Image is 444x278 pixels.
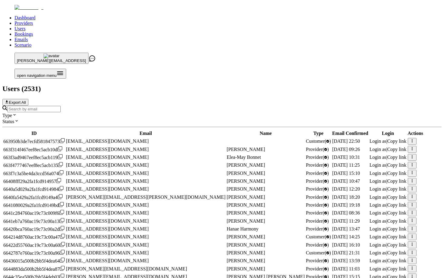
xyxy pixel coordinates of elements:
span: [DATE] 09:26 [332,147,360,152]
span: [DATE] 14:25 [332,234,360,239]
span: Login as [369,139,386,144]
th: Type [306,130,331,136]
span: [DATE] 22:50 [332,139,360,144]
span: Login as [369,250,386,255]
img: Fluum Logo [14,5,43,10]
span: [PERSON_NAME] [227,186,265,191]
span: Copy link [387,155,407,160]
div: | [369,155,406,160]
span: validated [306,266,329,271]
span: [DATE] 21:31 [332,250,360,255]
span: [EMAIL_ADDRESS][DOMAIN_NAME] [66,139,149,144]
div: | [369,258,406,263]
span: Hanae Harmony [227,226,259,231]
span: Copy link [387,195,407,200]
div: Click to copy [3,234,65,240]
span: validated [306,147,329,152]
span: [DATE] 13:59 [332,258,360,263]
div: Click to copy [3,178,65,184]
span: [EMAIL_ADDRESS][DOMAIN_NAME] [66,147,149,152]
span: [EMAIL_ADDRESS][DOMAIN_NAME] [66,202,149,208]
span: [PERSON_NAME][EMAIL_ADDRESS] [17,58,86,63]
span: Login as [369,195,386,200]
span: validated [306,226,329,231]
button: Open menu [14,69,66,79]
span: [DATE] 19:18 [332,202,360,208]
span: [EMAIL_ADDRESS][DOMAIN_NAME] [66,218,149,224]
span: Login as [369,242,386,247]
span: [PERSON_NAME] [227,202,265,208]
div: Click to copy [3,258,65,264]
span: validated [306,242,329,247]
th: Email [66,130,226,136]
div: | [369,178,406,184]
div: Click to copy [3,250,65,256]
div: | [369,242,406,248]
span: validated [306,202,329,208]
div: | [369,162,406,168]
button: Export All [2,99,28,106]
span: validated [306,210,329,215]
span: [PERSON_NAME] [227,250,265,255]
span: Copy link [387,258,407,263]
span: Login as [369,171,386,176]
span: Login as [369,226,386,231]
span: Copy link [387,234,407,239]
span: Elea-May Bonnet [227,155,261,160]
span: [PERSON_NAME] [227,234,265,239]
span: Login as [369,258,386,263]
span: Login as [369,178,386,184]
div: | [369,234,406,240]
span: [DATE] 11:03 [332,266,360,271]
div: | [369,139,406,144]
div: Click to copy [3,210,65,216]
div: Click to copy [3,146,65,152]
th: ID [3,130,65,136]
span: Copy link [387,202,407,208]
span: [EMAIL_ADDRESS][DOMAIN_NAME] [66,210,149,215]
span: [DATE] 10:47 [332,178,360,184]
span: Copy link [387,226,407,231]
span: Copy link [387,250,407,255]
div: Click to copy [3,162,65,168]
div: Click to copy [3,138,65,144]
span: [PERSON_NAME] [227,242,265,247]
span: Login as [369,162,386,168]
div: Click to copy [3,186,65,192]
span: validated [306,186,329,191]
span: Login as [369,234,386,239]
div: Type [2,112,442,118]
a: Users [14,26,25,31]
div: Click to copy [3,194,65,200]
a: Scenario [14,42,31,47]
th: Email Confirmed [332,130,369,136]
a: Dashboard [14,15,35,20]
span: [DATE] 11:25 [332,162,360,168]
span: [EMAIL_ADDRESS][DOMAIN_NAME] [66,186,149,191]
span: Copy link [387,218,407,224]
span: [EMAIL_ADDRESS][DOMAIN_NAME] [66,234,149,239]
span: Login as [369,155,386,160]
span: Copy link [387,210,407,215]
th: Login [369,130,407,136]
span: Copy link [387,171,407,176]
span: [EMAIL_ADDRESS][DOMAIN_NAME] [66,155,149,160]
span: Login as [369,202,386,208]
span: Copy link [387,139,407,144]
h2: Users ( 2531 ) [2,85,442,93]
span: validated [306,139,331,144]
span: [DATE] 11:29 [332,218,360,224]
span: Login as [369,210,386,215]
a: Providers [14,21,33,26]
span: [PERSON_NAME] [227,218,265,224]
span: [EMAIL_ADDRESS][DOMAIN_NAME] [66,258,149,263]
a: Emails [14,37,28,42]
th: Actions [407,130,424,136]
div: | [369,171,406,176]
span: validated [306,234,331,239]
div: | [369,195,406,200]
span: [PERSON_NAME][EMAIL_ADDRESS][PERSON_NAME][DOMAIN_NAME] [66,195,226,200]
span: [EMAIL_ADDRESS][DOMAIN_NAME] [66,250,149,255]
button: avatar[PERSON_NAME][EMAIL_ADDRESS] [14,53,88,64]
span: validated [306,155,329,160]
